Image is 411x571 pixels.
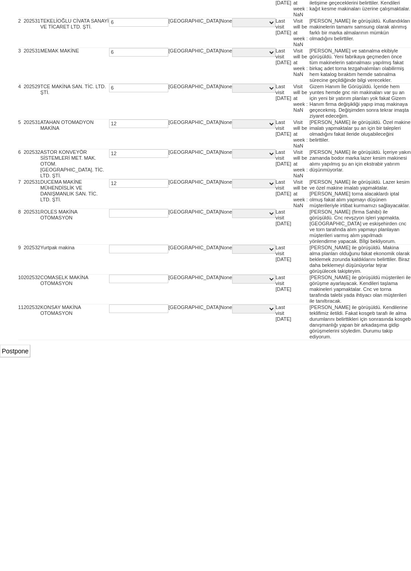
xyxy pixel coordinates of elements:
td: 32 [35,253,40,283]
td: Gizem Hanım İle Görüşüldü. İçeride hem yuntes hemde gnc nin makinaları var şu an için yeni bir ya... [310,188,411,224]
td: ATAHAN OTOMADYON MAKİNA [40,224,109,253]
td: [PERSON_NAME] ile görüşüldü. Kendi müşterilerinden talep olduğunda biziml iletişime geçeceklerini... [310,92,411,122]
td: ROLES MAKİNA OTOMASYON [40,313,109,349]
td: [GEOGRAPHIC_DATA] [168,152,220,188]
td: COMASELK MAKİNA OTOMASYON [40,379,109,409]
td: SRT MAKİNA OTOMASYON [40,92,109,122]
td: Last visit [DATE] [276,224,293,253]
img: header.png [7,7,69,21]
td: None [220,253,232,283]
td: None [220,283,232,313]
a: Competitor [168,24,206,46]
td: 2025 [24,188,34,224]
td: Last visit [DATE] [276,409,293,444]
td: [PERSON_NAME] ile görüşüldü. Lazer kesim ve özel makine imalatı yapmaktalar. [PERSON_NAME] torna ... [310,283,411,313]
td: 2025 [24,152,34,188]
td: None [220,224,232,253]
a: Prepare Offer [42,47,85,70]
td: 2025 [24,313,34,349]
td: [PERSON_NAME] (firma Sahibi) ile görüşüldü. Cnc revşzyon işleri yapmakta. [GEOGRAPHIC_DATA] ve es... [310,313,411,349]
td: [PERSON_NAME] ile görüşüldü müşterileri ile görüşme ayarlayacak. Kendileri taşlama makineleri yap... [310,379,411,409]
td: Last visit [DATE] [276,253,293,283]
td: None [220,122,232,152]
td: Visit will be at week : NaN [293,224,310,253]
a: Log Out [143,47,175,70]
a: Companies [45,24,84,46]
td: DUCEMA MAKİNE MÜHENDİSLİK VE DANIŞMANLIK SAN. TİC. LTD. ŞTİ. [40,283,109,313]
td: 2025 [24,224,34,253]
a: Existing Machines [83,24,137,46]
td: 2 [18,122,24,152]
td: MEMAK MAKİNE [40,152,109,188]
td: [PERSON_NAME] ile görüşüldü. Makina alma planları olduğunu fakat ekonomik olarak beklemek zorunda... [310,349,411,379]
td: Visit will be at week : NaN [293,188,310,224]
td: [PERSON_NAME] ile görüşüldü. Kullandıkları makinelerin tamamı samsung olarak alınmış farklı bir m... [310,122,411,152]
a: Reports [137,24,168,46]
td: Last visit [DATE] [276,349,293,379]
td: 8 [18,313,24,349]
td: 9 [18,349,24,379]
td: [GEOGRAPHIC_DATA] [168,92,220,122]
a: Print [119,47,143,70]
td: Yurtpak makina [40,349,109,379]
a: Main Page [7,24,45,46]
td: 2025 [24,379,34,409]
td: 31 [35,313,40,349]
td: 11 [18,409,24,444]
td: 31 [35,92,40,122]
td: Last visit [DATE] [276,152,293,188]
td: 4 [18,188,24,224]
a: Proforma [86,47,119,70]
td: 5 [18,224,24,253]
td: 3 [18,152,24,188]
td: None [220,409,232,444]
td: 7 [18,283,24,313]
a: Postpone [7,47,42,70]
b: 2025 Week: [12,86,39,91]
td: [GEOGRAPHIC_DATA] [168,283,220,313]
td: Last visit [DATE] [276,283,293,313]
td: 2025 [24,92,34,122]
td: KONSAY MAKİNA OTOMASYON [40,409,109,444]
td: 31 [35,122,40,152]
td: None [220,379,232,409]
td: 1 [18,92,24,122]
td: 32 [35,379,40,409]
td: Visit will be at week : NaN [293,152,310,188]
td: Visit will be at week : NaN [293,92,310,122]
td: TCE MAKİNA SAN. TİC. LTD. ŞTİ. [40,188,109,224]
td: 32 [35,349,40,379]
td: [GEOGRAPHIC_DATA] [168,224,220,253]
td: [PERSON_NAME] ile görüşüldü. Kendilerine teklifimiz iletildi. Fakat kosgeb tarafı ile alma duruml... [310,409,411,444]
td: [PERSON_NAME] ve satınalma ekibiyle görüşüldü. Yeni fabrikaya geçmeden önce tüm makinelerin satın... [310,152,411,188]
td: TEKELİOĞLU CİVATA SANAYİ VE TİCARET LTD. ŞTİ. [40,122,109,152]
td: [GEOGRAPHIC_DATA] [168,313,220,349]
a: CRM [0,0,94,23]
td: Last visit [DATE] [276,122,293,152]
td: Visit will be at week : NaN [293,122,310,152]
a: Add Schedule [229,24,274,46]
td: None [220,349,232,379]
td: 2025 [24,283,34,313]
td: [GEOGRAPHIC_DATA] [168,188,220,224]
td: Visit will be at week : NaN [293,283,310,313]
td: 2025 [24,409,34,444]
td: Last visit [DATE] [276,379,293,409]
td: [GEOGRAPHIC_DATA] [168,349,220,379]
td: [PERSON_NAME] ile görüşüldü. Özel makine imalatı yapmaktalar şu an için bir talepleri olmadığını ... [310,224,411,253]
td: 2025 [24,349,34,379]
td: ASTOR KONVEYÖR SİSTEMLERİ MET. MAK. OTOM. [GEOGRAPHIC_DATA]. TİC. LTD. ŞTİ. [40,253,109,283]
td: Visit will be at week : NaN [293,253,310,283]
a: New Company [274,24,320,46]
td: 31 [35,224,40,253]
td: 32 [35,409,40,444]
td: 29 [35,188,40,224]
td: 31 [35,283,40,313]
td: None [220,313,232,349]
i: more weeks [121,80,149,85]
td: 6 [18,253,24,283]
td: 31 [35,152,40,188]
td: None [220,152,232,188]
td: None [220,188,232,224]
td: None [220,92,232,122]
